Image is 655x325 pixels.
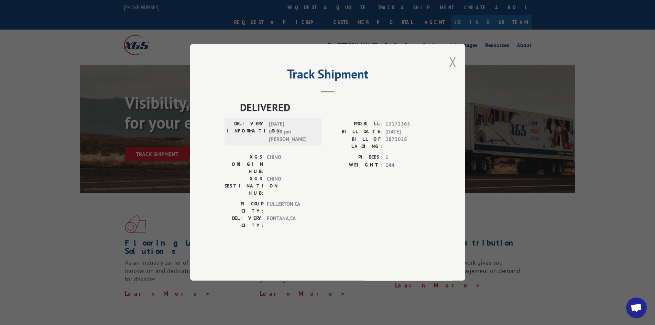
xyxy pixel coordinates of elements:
[225,154,263,175] label: XGS ORIGIN HUB:
[267,201,313,215] span: FULLERTON , CA
[269,120,315,144] span: [DATE] 04:19 pm [PERSON_NAME]
[385,136,431,150] span: 2873028
[267,215,313,229] span: FONTANA , CA
[240,100,431,115] span: DELIVERED
[328,128,382,136] label: BILL DATE:
[225,175,263,197] label: XGS DESTINATION HUB:
[385,128,431,136] span: [DATE]
[225,215,263,229] label: DELIVERY CITY:
[385,154,431,162] span: 1
[449,53,457,71] button: Close modal
[328,161,382,169] label: WEIGHT:
[328,120,382,128] label: PROBILL:
[328,154,382,162] label: PIECES:
[227,120,265,144] label: DELIVERY INFORMATION:
[626,297,647,318] div: Open chat
[267,175,313,197] span: CHINO
[267,154,313,175] span: CHINO
[385,120,431,128] span: 13172363
[385,161,431,169] span: 144
[328,136,382,150] label: BILL OF LADING:
[225,201,263,215] label: PICKUP CITY:
[225,69,431,82] h2: Track Shipment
